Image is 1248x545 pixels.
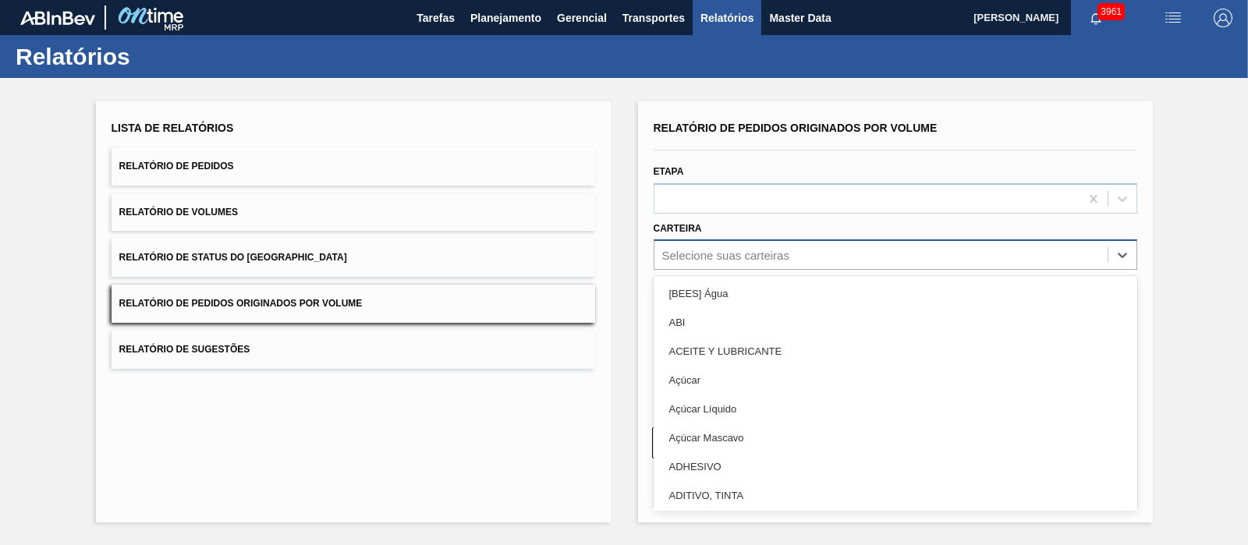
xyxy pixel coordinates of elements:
[662,249,789,262] div: Selecione suas carteiras
[112,285,595,323] button: Relatório de Pedidos Originados por Volume
[654,481,1137,510] div: ADITIVO, TINTA
[16,48,292,65] h1: Relatórios
[119,207,238,218] span: Relatório de Volumes
[622,9,685,27] span: Transportes
[652,427,888,458] button: Limpar
[654,308,1137,337] div: ABI
[470,9,541,27] span: Planejamento
[1071,7,1121,29] button: Notificações
[654,223,702,234] label: Carteira
[1097,3,1125,20] span: 3961
[654,337,1137,366] div: ACEITE Y LUBRICANTE
[119,298,363,309] span: Relatório de Pedidos Originados por Volume
[654,395,1137,423] div: Açúcar Líquido
[557,9,607,27] span: Gerencial
[112,239,595,277] button: Relatório de Status do [GEOGRAPHIC_DATA]
[119,252,347,263] span: Relatório de Status do [GEOGRAPHIC_DATA]
[654,166,684,177] label: Etapa
[119,161,234,172] span: Relatório de Pedidos
[654,122,938,134] span: Relatório de Pedidos Originados por Volume
[119,344,250,355] span: Relatório de Sugestões
[654,452,1137,481] div: ADHESIVO
[654,366,1137,395] div: Açúcar
[112,331,595,369] button: Relatório de Sugestões
[700,9,753,27] span: Relatórios
[654,279,1137,308] div: [BEES] Água
[417,9,455,27] span: Tarefas
[20,11,95,25] img: TNhmsLtSVTkK8tSr43FrP2fwEKptu5GPRR3wAAAABJRU5ErkJggg==
[654,423,1137,452] div: Açúcar Mascavo
[769,9,831,27] span: Master Data
[112,193,595,232] button: Relatório de Volumes
[112,122,234,134] span: Lista de Relatórios
[1214,9,1232,27] img: Logout
[1164,9,1182,27] img: userActions
[112,147,595,186] button: Relatório de Pedidos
